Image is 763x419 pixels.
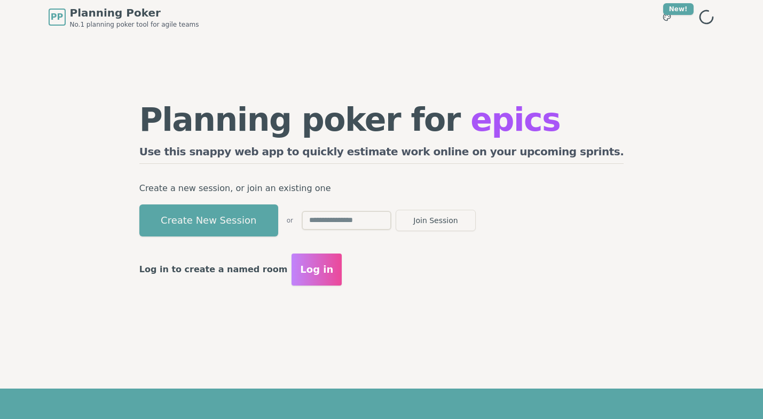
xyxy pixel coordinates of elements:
p: Log in to create a named room [139,262,288,277]
span: PP [51,11,63,23]
div: New! [663,3,694,15]
span: epics [470,101,560,138]
a: PPPlanning PokerNo.1 planning poker tool for agile teams [49,5,199,29]
button: Join Session [396,210,476,231]
span: Planning Poker [70,5,199,20]
p: Create a new session, or join an existing one [139,181,624,196]
h1: Planning poker for [139,104,624,136]
button: Create New Session [139,204,278,236]
span: or [287,216,293,225]
button: New! [657,7,677,27]
h2: Use this snappy web app to quickly estimate work online on your upcoming sprints. [139,144,624,164]
span: No.1 planning poker tool for agile teams [70,20,199,29]
button: Log in [292,254,342,286]
span: Log in [300,262,333,277]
